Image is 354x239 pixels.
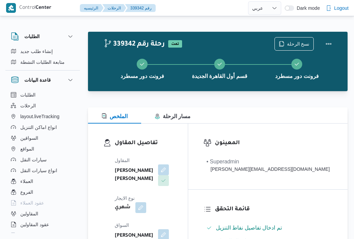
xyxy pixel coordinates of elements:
button: layout.liveTracking [8,111,77,122]
button: الرحلات [102,4,126,12]
button: المقاولين [8,208,77,219]
h2: 339342 رحلة رقم [104,40,165,49]
span: المقاول [115,158,130,163]
span: المقاولين [20,210,38,218]
span: layout.liveTracking [20,112,59,121]
span: تمت [168,40,182,48]
span: المواقع [20,145,34,153]
svg: Step 1 is complete [139,61,145,67]
button: تم ادخال تفاصيل نفاط التنزيل [204,222,332,233]
h3: قاعدة البيانات [24,76,51,84]
span: Dark mode [294,5,320,11]
h3: الطلبات [24,32,40,41]
button: الطلبات [8,89,77,100]
span: قسم أول القاهرة الجديدة [192,72,247,80]
h3: قائمة التحقق [215,205,332,214]
span: انواع اماكن التنزيل [20,123,57,131]
span: فرونت دور مسطرد [120,72,164,80]
button: انواع سيارات النقل [8,165,77,176]
b: تمت [171,42,179,46]
span: تم ادخال تفاصيل نفاط التنزيل [216,225,282,231]
svg: Step 2 is complete [217,61,222,67]
span: نسخ الرحلة [287,40,310,48]
span: العملاء [20,177,33,185]
span: متابعة الطلبات النشطة [20,58,65,66]
button: الرحلات [8,100,77,111]
svg: Step 3 is complete [294,61,300,67]
iframe: chat widget [7,212,28,232]
span: • Superadmin mohamed.nabil@illa.com.eg [206,158,330,173]
span: تم ادخال تفاصيل نفاط التنزيل [216,224,282,232]
b: شهري [115,204,131,212]
button: 339342 رقم [125,4,156,12]
b: Center [36,5,51,11]
h3: المعينون [215,139,332,148]
button: السواقين [8,133,77,143]
img: X8yXhbKr1z7QwAAAABJRU5ErkJggg== [6,3,16,13]
div: [PERSON_NAME][EMAIL_ADDRESS][DOMAIN_NAME] [206,166,330,173]
span: عقود العملاء [20,199,44,207]
div: قاعدة البيانات [5,89,80,236]
button: Actions [322,37,335,51]
button: الطلبات [11,32,74,41]
button: انواع اماكن التنزيل [8,122,77,133]
button: العملاء [8,176,77,187]
div: الطلبات [5,46,80,70]
span: الطلبات [20,91,36,99]
button: فرونت دور مسطرد [258,51,335,86]
button: Logout [323,1,351,15]
span: فرونت دور مسطرد [275,72,319,80]
button: الفروع [8,187,77,197]
span: الفروع [20,188,33,196]
b: [PERSON_NAME] [PERSON_NAME] [115,167,153,183]
div: • Superadmin [206,158,330,166]
button: المواقع [8,143,77,154]
span: مسار الرحلة [155,113,191,119]
span: الرحلات [20,102,36,110]
button: نسخ الرحلة [274,37,314,51]
span: إنشاء طلب جديد [20,47,53,55]
button: فرونت دور مسطرد [104,51,181,86]
button: سيارات النقل [8,154,77,165]
span: انواع سيارات النقل [20,166,57,175]
span: عقود المقاولين [20,220,49,229]
span: سيارات النقل [20,156,47,164]
button: قسم أول القاهرة الجديدة [181,51,258,86]
button: متابعة الطلبات النشطة [8,57,77,68]
button: الرئيسيه [80,4,104,12]
span: نوع الايجار [115,195,135,201]
button: قاعدة البيانات [11,76,74,84]
h3: تفاصيل المقاول [115,139,173,148]
button: إنشاء طلب جديد [8,46,77,57]
span: السواقين [20,134,38,142]
span: السواق [115,222,129,228]
span: Logout [334,4,349,12]
button: عقود العملاء [8,197,77,208]
span: الملخص [102,113,128,119]
button: عقود المقاولين [8,219,77,230]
